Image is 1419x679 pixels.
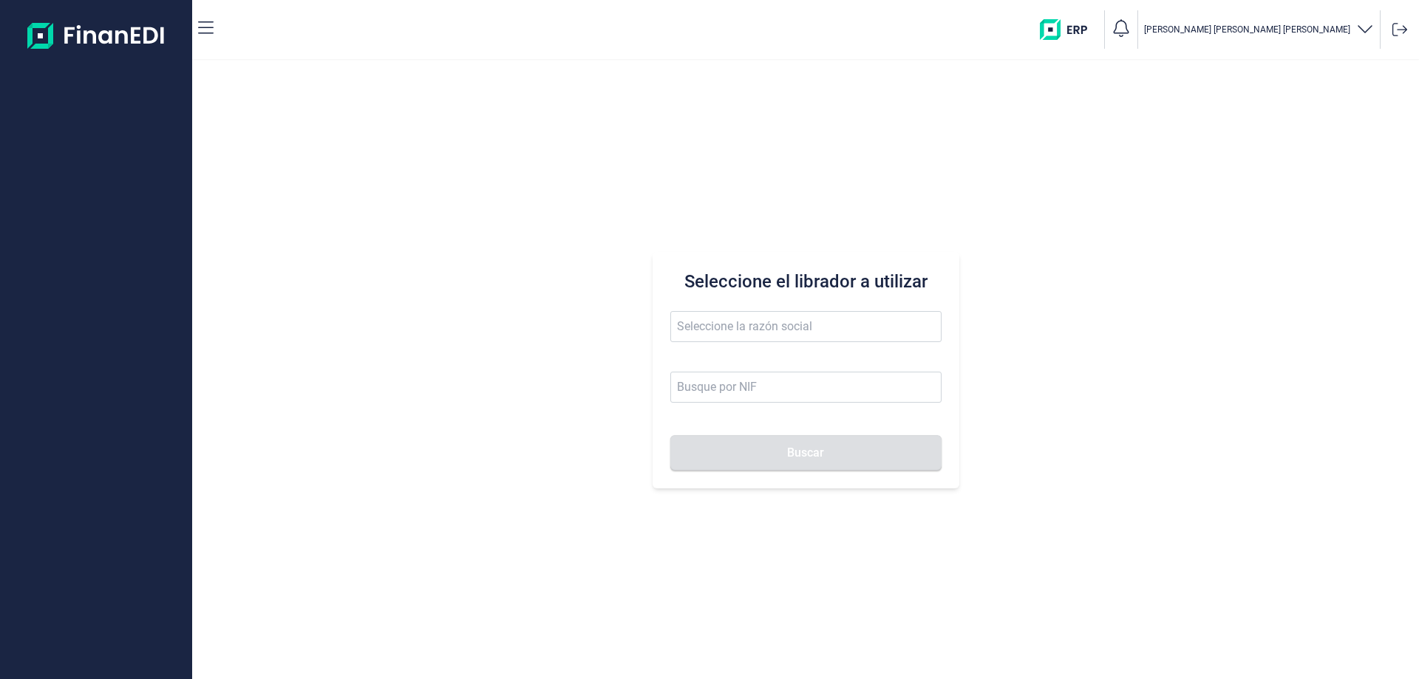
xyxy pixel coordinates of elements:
[670,311,942,342] input: Seleccione la razón social
[27,12,166,59] img: Logo de aplicación
[670,372,942,403] input: Busque por NIF
[670,435,942,471] button: Buscar
[1040,19,1098,40] img: erp
[787,447,824,458] span: Buscar
[670,270,942,293] h3: Seleccione el librador a utilizar
[1144,19,1374,41] button: [PERSON_NAME] [PERSON_NAME] [PERSON_NAME]
[1144,24,1350,35] p: [PERSON_NAME] [PERSON_NAME] [PERSON_NAME]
